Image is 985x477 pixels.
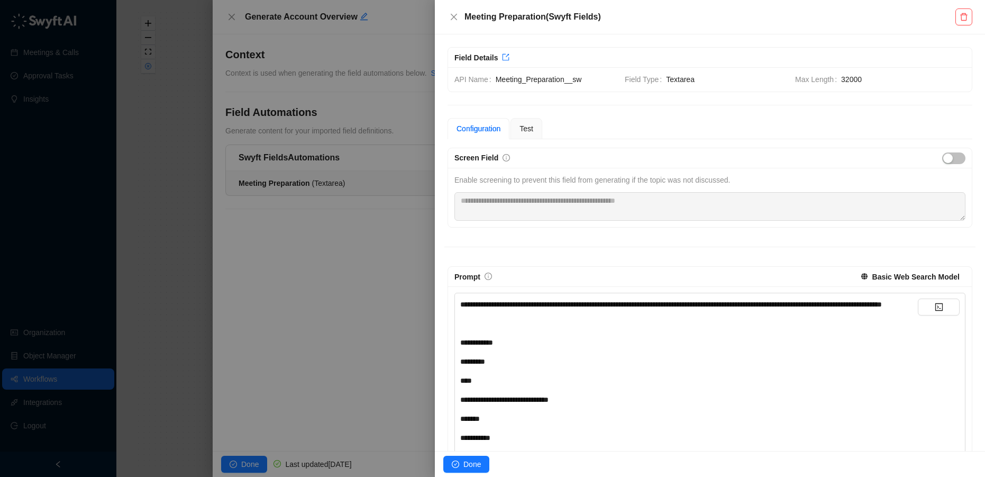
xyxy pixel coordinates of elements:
a: info-circle [503,154,510,162]
span: close [450,13,458,21]
span: delete [960,13,968,21]
span: 32000 [841,74,965,85]
button: Close [448,11,460,23]
iframe: Intercom live chat [949,441,974,466]
span: info-circle [485,273,492,280]
span: Prompt [454,273,480,281]
span: Field Type [625,74,666,85]
strong: Basic Web Search Model [872,273,960,281]
span: Enable screening to prevent this field from generating if the topic was not discussed. [454,176,730,184]
span: info-circle [503,154,510,161]
span: Screen Field [454,154,498,162]
a: info-circle [485,273,492,281]
span: code [935,303,943,311]
span: Textarea [666,74,787,85]
h5: Meeting Preparation ( Swyft Fields ) [464,11,955,23]
button: Done [443,456,489,473]
span: Done [463,458,481,470]
span: Max Length [795,74,841,85]
span: Meeting_Preparation__sw [496,74,616,85]
span: Test [519,124,533,133]
div: Configuration [457,123,500,134]
div: Field Details [454,52,498,64]
span: API Name [454,74,496,85]
span: check-circle [452,461,459,468]
span: export [502,53,509,61]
